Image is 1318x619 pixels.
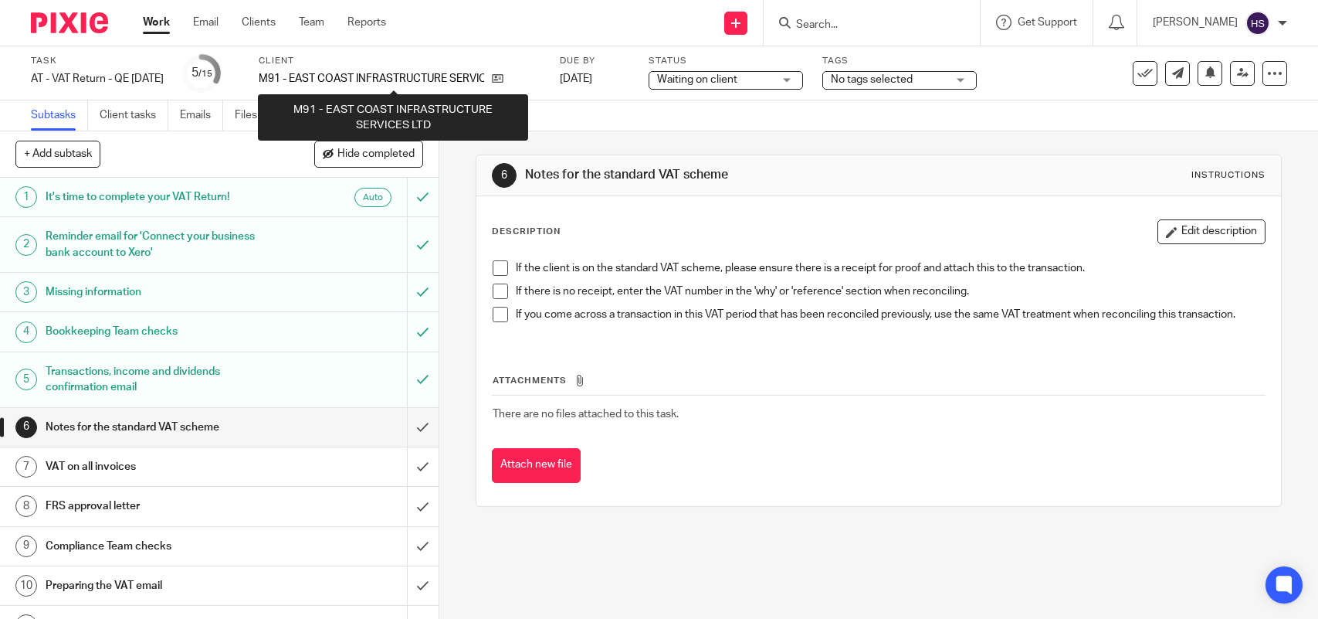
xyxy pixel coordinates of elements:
[516,284,1264,299] p: If there is no receipt, enter the VAT number in the 'why' or 'reference' section when reconciling.
[1245,11,1270,36] img: svg%3E
[492,163,517,188] div: 6
[31,71,164,87] div: AT - VAT Return - QE [DATE]
[259,71,484,87] p: M91 - EAST COAST INFRASTRUCTURE SERVICES LTD
[31,12,108,33] img: Pixie
[349,100,408,131] a: Audit logs
[281,100,337,131] a: Notes (2)
[15,281,37,303] div: 3
[560,73,592,84] span: [DATE]
[242,15,276,30] a: Clients
[180,100,223,131] a: Emails
[516,307,1264,322] p: If you come across a transaction in this VAT period that has been reconciled previously, use the ...
[143,15,170,30] a: Work
[46,574,276,597] h1: Preparing the VAT email
[337,148,415,161] span: Hide completed
[492,448,581,483] button: Attach new file
[299,15,324,30] a: Team
[15,417,37,438] div: 6
[516,260,1264,276] p: If the client is on the standard VAT scheme, please ensure there is a receipt for proof and attac...
[15,321,37,343] div: 4
[15,575,37,597] div: 10
[657,74,737,85] span: Waiting on client
[15,456,37,478] div: 7
[31,100,88,131] a: Subtasks
[822,55,977,67] label: Tags
[46,416,276,439] h1: Notes for the standard VAT scheme
[193,15,219,30] a: Email
[46,455,276,478] h1: VAT on all invoices
[46,225,276,264] h1: Reminder email for 'Connect your business bank account to Xero'
[31,71,164,87] div: AT - VAT Return - QE 31-08-2025
[493,376,567,385] span: Attachments
[31,55,164,67] label: Task
[15,186,37,208] div: 1
[15,369,37,390] div: 5
[15,495,37,517] div: 8
[46,281,276,304] h1: Missing information
[15,536,37,557] div: 9
[100,100,168,131] a: Client tasks
[46,535,276,558] h1: Compliance Team checks
[15,234,37,256] div: 2
[831,74,913,85] span: No tags selected
[347,15,386,30] a: Reports
[46,185,276,209] h1: It's time to complete your VAT Return!
[354,188,391,207] div: Auto
[1157,219,1265,244] button: Edit description
[649,55,803,67] label: Status
[560,55,629,67] label: Due by
[493,409,679,420] span: There are no files attached to this task.
[15,141,100,167] button: + Add subtask
[46,495,276,518] h1: FRS approval letter
[795,19,933,32] input: Search
[46,320,276,343] h1: Bookkeeping Team checks
[191,64,212,82] div: 5
[235,100,269,131] a: Files
[46,360,276,400] h1: Transactions, income and dividends confirmation email
[314,141,423,167] button: Hide completed
[1018,17,1077,28] span: Get Support
[1153,15,1238,30] p: [PERSON_NAME]
[492,226,561,238] p: Description
[1191,169,1265,182] div: Instructions
[198,70,212,78] small: /15
[525,167,912,183] h1: Notes for the standard VAT scheme
[259,55,540,67] label: Client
